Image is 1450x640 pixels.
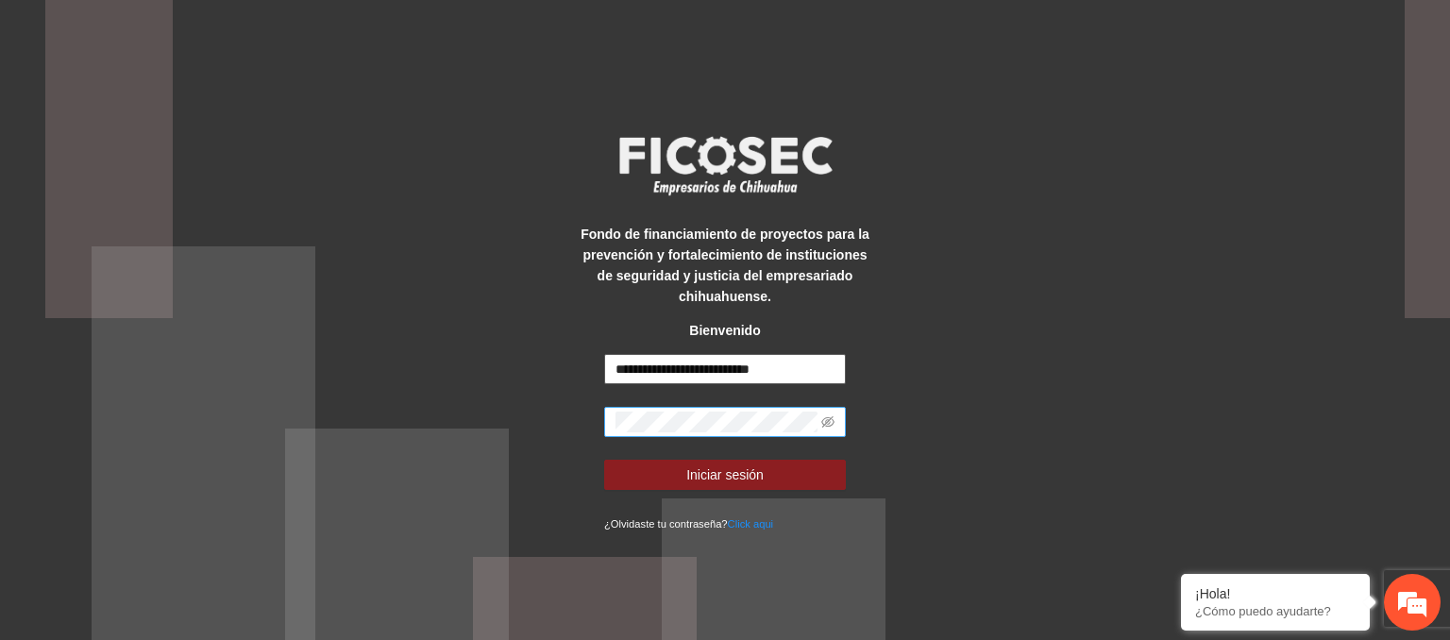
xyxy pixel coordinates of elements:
[1195,586,1356,601] div: ¡Hola!
[110,211,261,401] span: Estamos en línea.
[728,518,774,530] a: Click aqui
[9,433,360,499] textarea: Escriba su mensaje y pulse “Intro”
[98,96,317,121] div: Chatee con nosotros ahora
[607,130,843,200] img: logo
[310,9,355,55] div: Minimizar ventana de chat en vivo
[581,227,869,304] strong: Fondo de financiamiento de proyectos para la prevención y fortalecimiento de instituciones de seg...
[604,460,846,490] button: Iniciar sesión
[821,415,835,429] span: eye-invisible
[689,323,760,338] strong: Bienvenido
[1195,604,1356,618] p: ¿Cómo puedo ayudarte?
[604,518,773,530] small: ¿Olvidaste tu contraseña?
[686,464,764,485] span: Iniciar sesión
